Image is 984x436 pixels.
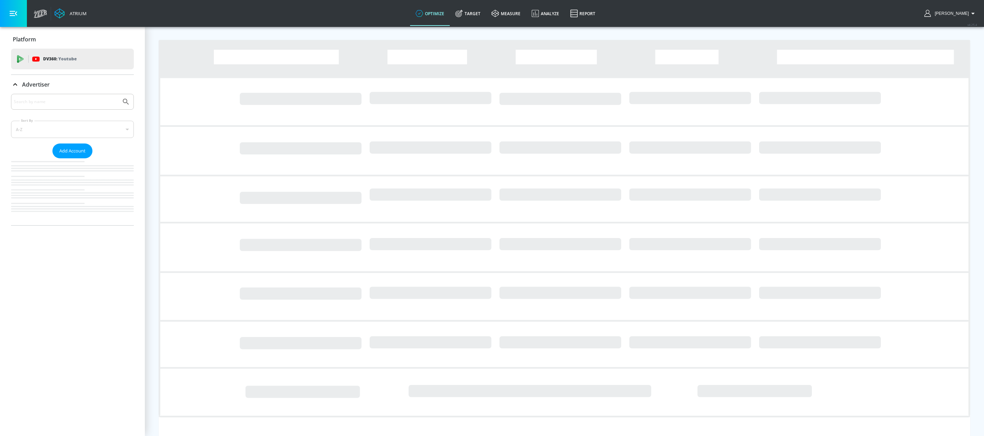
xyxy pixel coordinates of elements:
[450,1,486,26] a: Target
[11,30,134,49] div: Platform
[13,36,36,43] p: Platform
[11,158,134,225] nav: list of Advertiser
[924,9,977,18] button: [PERSON_NAME]
[58,55,77,62] p: Youtube
[11,121,134,138] div: A-Z
[59,147,86,155] span: Add Account
[11,94,134,225] div: Advertiser
[67,10,87,17] div: Atrium
[20,118,34,123] label: Sort By
[932,11,969,16] span: login as: stephanie.wolklin@zefr.com
[526,1,565,26] a: Analyze
[14,97,118,106] input: Search by name
[54,8,87,19] a: Atrium
[43,55,77,63] p: DV360:
[565,1,601,26] a: Report
[486,1,526,26] a: measure
[52,143,92,158] button: Add Account
[11,75,134,94] div: Advertiser
[410,1,450,26] a: optimize
[22,81,50,88] p: Advertiser
[11,49,134,69] div: DV360: Youtube
[967,23,977,27] span: v 4.25.4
